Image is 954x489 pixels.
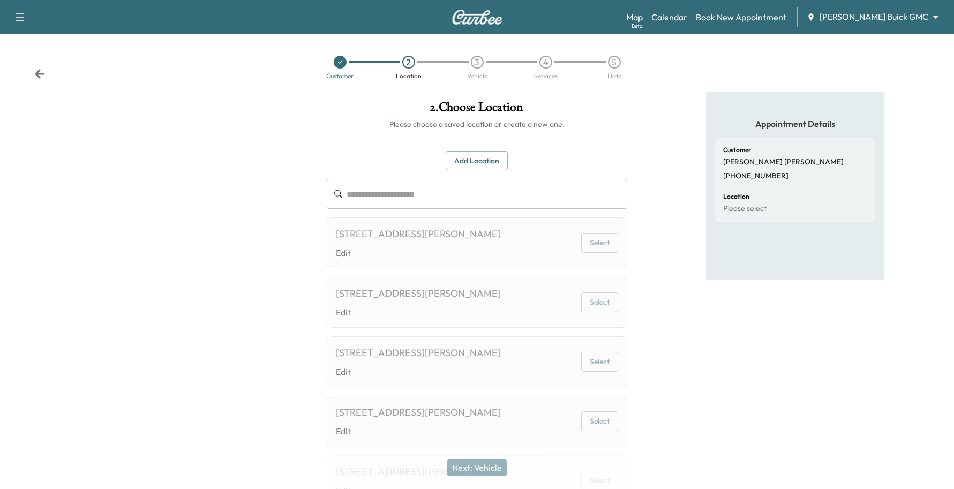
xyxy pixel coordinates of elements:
[336,246,501,259] a: Edit
[723,147,751,153] h6: Customer
[336,227,501,242] div: [STREET_ADDRESS][PERSON_NAME]
[723,157,844,167] p: [PERSON_NAME] [PERSON_NAME]
[326,73,354,79] div: Customer
[608,56,621,69] div: 5
[632,22,643,30] div: Beta
[34,69,45,79] div: Back
[402,56,415,69] div: 2
[581,292,618,312] button: Select
[471,56,484,69] div: 3
[581,352,618,372] button: Select
[336,425,501,438] a: Edit
[723,193,749,200] h6: Location
[534,73,558,79] div: Services
[452,10,503,25] img: Curbee Logo
[336,345,501,360] div: [STREET_ADDRESS][PERSON_NAME]
[607,73,621,79] div: Date
[446,151,508,171] button: Add Location
[626,11,643,24] a: MapBeta
[336,306,501,319] a: Edit
[820,11,928,23] span: [PERSON_NAME] Buick GMC
[581,233,618,253] button: Select
[336,405,501,420] div: [STREET_ADDRESS][PERSON_NAME]
[581,411,618,431] button: Select
[396,73,422,79] div: Location
[651,11,687,24] a: Calendar
[467,73,487,79] div: Vehicle
[336,286,501,301] div: [STREET_ADDRESS][PERSON_NAME]
[539,56,552,69] div: 4
[336,365,501,378] a: Edit
[723,171,788,181] p: [PHONE_NUMBER]
[715,118,875,130] h5: Appointment Details
[327,101,628,119] h1: 2 . Choose Location
[723,204,767,214] p: Please select
[696,11,786,24] a: Book New Appointment
[327,119,628,130] h6: Please choose a saved location or create a new one.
